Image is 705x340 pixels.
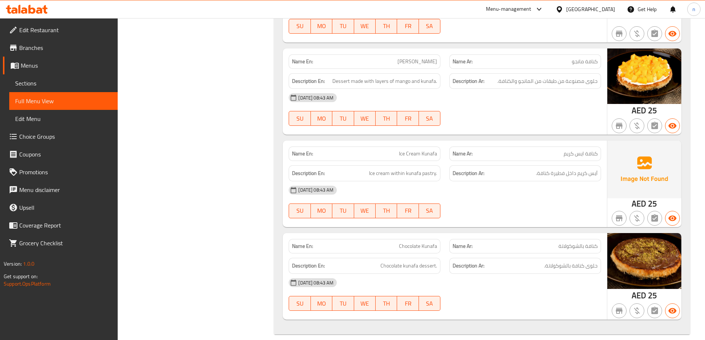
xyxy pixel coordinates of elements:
span: Chocolate Kunafa [399,242,437,250]
span: كنافة مانجو [572,58,598,65]
span: Coverage Report [19,221,112,230]
span: SU [292,21,308,31]
button: TU [332,111,354,126]
span: FR [400,205,416,216]
span: Promotions [19,168,112,176]
span: SA [422,298,437,309]
a: Coverage Report [3,216,118,234]
span: MO [314,205,329,216]
span: MO [314,21,329,31]
span: SA [422,21,437,31]
button: Available [665,26,680,41]
span: Edit Restaurant [19,26,112,34]
span: TH [379,21,394,31]
span: آيس كريم داخل فطيرة كنافة. [536,169,598,178]
button: SA [419,111,440,126]
button: SA [419,296,440,311]
button: TH [376,111,397,126]
button: Not branch specific item [612,26,627,41]
span: حلوى مصنوعة من طبقات من المانجو والكنافة. [497,77,598,86]
strong: Description Ar: [453,77,484,86]
span: كنافة ايس كريم [564,150,598,158]
span: Edit Menu [15,114,112,123]
span: 1.0.0 [23,259,34,269]
a: Edit Restaurant [3,21,118,39]
a: Choice Groups [3,128,118,145]
span: SU [292,205,308,216]
strong: Description En: [292,169,325,178]
a: Coupons [3,145,118,163]
img: chocolate_kunafa638567379353816474.jpg [607,233,681,289]
a: Edit Menu [9,110,118,128]
span: SA [422,205,437,216]
a: Full Menu View [9,92,118,110]
span: AED [632,288,646,303]
button: SU [289,296,310,311]
span: WE [357,205,373,216]
button: TH [376,296,397,311]
span: [PERSON_NAME] [397,58,437,65]
button: WE [354,111,376,126]
a: Menu disclaimer [3,181,118,199]
button: MO [311,19,332,34]
a: Promotions [3,163,118,181]
button: WE [354,203,376,218]
button: FR [397,111,419,126]
span: Upsell [19,203,112,212]
img: Mango_Kunafa638567380650177357.jpg [607,48,681,104]
span: Full Menu View [15,97,112,105]
strong: Name En: [292,58,313,65]
button: MO [311,203,332,218]
span: TU [335,298,351,309]
button: FR [397,296,419,311]
strong: Name En: [292,150,313,158]
span: WE [357,113,373,124]
span: Dessert made with layers of mango and kunafa. [332,77,437,86]
a: Support.OpsPlatform [4,279,51,289]
strong: Description En: [292,77,325,86]
span: TH [379,298,394,309]
button: SA [419,203,440,218]
span: [DATE] 08:43 AM [295,94,336,101]
button: Purchased item [630,211,644,226]
button: Not has choices [647,26,662,41]
button: Available [665,118,680,133]
a: Upsell [3,199,118,216]
strong: Name Ar: [453,58,473,65]
span: TH [379,113,394,124]
button: Not branch specific item [612,118,627,133]
span: MO [314,113,329,124]
span: كنافة بالشوكولاتة [558,242,598,250]
span: [DATE] 08:43 AM [295,279,336,286]
button: WE [354,19,376,34]
button: SU [289,19,310,34]
button: MO [311,111,332,126]
span: 25 [648,103,657,118]
span: 25 [648,288,657,303]
span: [DATE] 08:43 AM [295,186,336,193]
a: Grocery Checklist [3,234,118,252]
span: Choice Groups [19,132,112,141]
span: TU [335,205,351,216]
span: AED [632,196,646,211]
span: MO [314,298,329,309]
button: FR [397,19,419,34]
span: Ice cream within kunafa pastry. [369,169,437,178]
div: Menu-management [486,5,531,14]
span: Menus [21,61,112,70]
button: WE [354,296,376,311]
strong: Name Ar: [453,242,473,250]
a: Branches [3,39,118,57]
span: Coupons [19,150,112,159]
span: SU [292,113,308,124]
button: FR [397,203,419,218]
span: حلوى كنافة بالشوكولاتة. [544,261,598,270]
a: Menus [3,57,118,74]
span: 25 [648,196,657,211]
span: n [692,5,695,13]
span: Grocery Checklist [19,239,112,248]
img: Ae5nvW7+0k+MAAAAAElFTkSuQmCC [607,141,681,198]
button: TH [376,19,397,34]
button: Purchased item [630,118,644,133]
span: SA [422,113,437,124]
